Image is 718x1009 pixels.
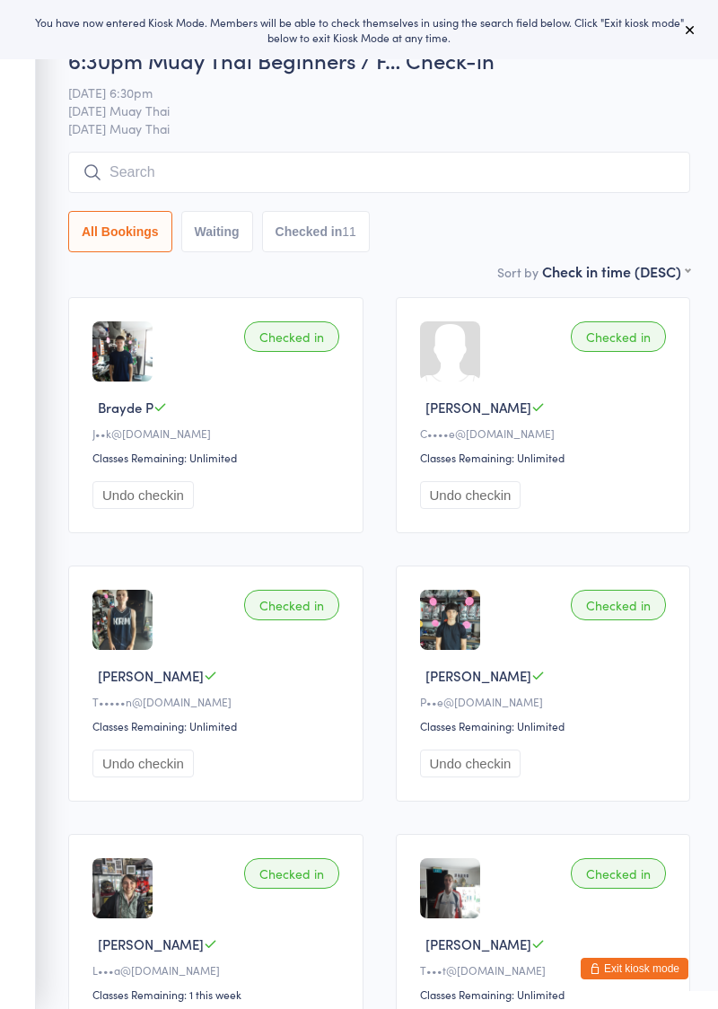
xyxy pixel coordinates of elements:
[425,666,531,685] span: [PERSON_NAME]
[425,934,531,953] span: [PERSON_NAME]
[92,987,345,1002] div: Classes Remaining: 1 this week
[244,321,339,352] div: Checked in
[425,398,531,417] span: [PERSON_NAME]
[92,962,345,978] div: L•••a@[DOMAIN_NAME]
[92,426,345,441] div: J••k@[DOMAIN_NAME]
[244,590,339,620] div: Checked in
[98,934,204,953] span: [PERSON_NAME]
[68,83,662,101] span: [DATE] 6:30pm
[542,261,690,281] div: Check in time (DESC)
[92,590,153,650] img: image1714380085.png
[92,858,153,918] img: image1753950209.png
[68,152,690,193] input: Search
[92,481,194,509] button: Undo checkin
[420,718,672,733] div: Classes Remaining: Unlimited
[181,211,253,252] button: Waiting
[68,119,690,137] span: [DATE] Muay Thai
[342,224,356,239] div: 11
[244,858,339,889] div: Checked in
[420,962,672,978] div: T•••t@[DOMAIN_NAME]
[420,750,521,777] button: Undo checkin
[262,211,370,252] button: Checked in11
[420,450,672,465] div: Classes Remaining: Unlimited
[92,750,194,777] button: Undo checkin
[92,718,345,733] div: Classes Remaining: Unlimited
[571,321,666,352] div: Checked in
[420,694,672,709] div: P••e@[DOMAIN_NAME]
[98,398,153,417] span: Brayde P
[68,45,690,75] h2: 6:30pm Muay Thai Beginners / F… Check-in
[98,666,204,685] span: [PERSON_NAME]
[581,958,688,979] button: Exit kiosk mode
[497,263,538,281] label: Sort by
[92,450,345,465] div: Classes Remaining: Unlimited
[92,321,153,382] img: image1759819462.png
[420,987,672,1002] div: Classes Remaining: Unlimited
[420,858,480,918] img: image1745314385.png
[571,858,666,889] div: Checked in
[68,101,662,119] span: [DATE] Muay Thai
[420,481,521,509] button: Undo checkin
[571,590,666,620] div: Checked in
[29,14,689,45] div: You have now entered Kiosk Mode. Members will be able to check themselves in using the search fie...
[68,211,172,252] button: All Bookings
[420,590,480,650] img: image1729837664.png
[92,694,345,709] div: T•••••n@[DOMAIN_NAME]
[420,426,672,441] div: C••••e@[DOMAIN_NAME]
